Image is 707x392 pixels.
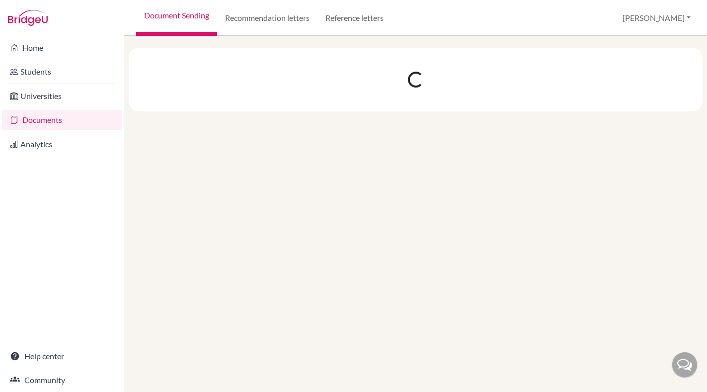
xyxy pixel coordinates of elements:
[618,8,695,27] button: [PERSON_NAME]
[8,10,48,26] img: Bridge-U
[2,346,122,366] a: Help center
[2,86,122,106] a: Universities
[2,110,122,130] a: Documents
[23,7,43,16] span: Help
[2,62,122,82] a: Students
[2,370,122,390] a: Community
[2,134,122,154] a: Analytics
[2,38,122,58] a: Home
